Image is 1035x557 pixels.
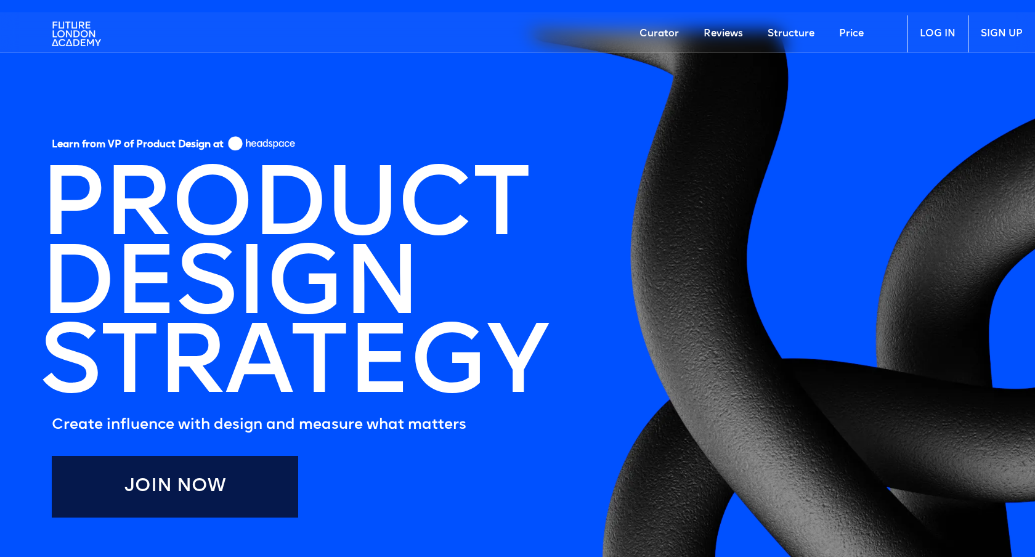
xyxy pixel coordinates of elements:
h5: Learn from VP of Product Design at [52,139,224,155]
a: Curator [627,15,691,52]
a: LOG IN [907,15,968,52]
h1: PRODUCT DESIGN STRATEGY [39,170,547,407]
a: Reviews [691,15,755,52]
a: Structure [755,15,827,52]
a: SIGN UP [968,15,1035,52]
a: Join Now [52,456,298,518]
a: Price [827,15,876,52]
h5: Create influence with design and measure what matters [52,413,547,437]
